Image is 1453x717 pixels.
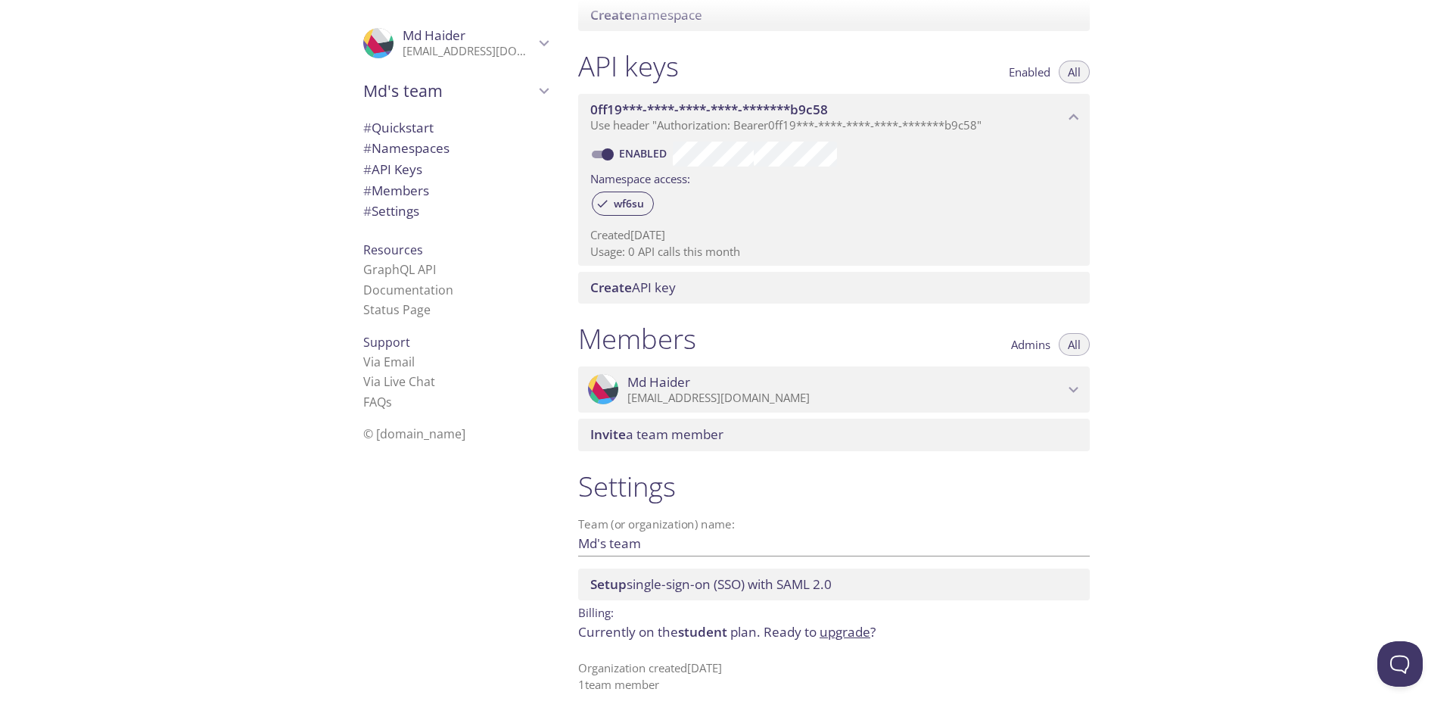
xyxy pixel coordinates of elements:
[617,146,673,161] a: Enabled
[363,202,419,220] span: Settings
[578,419,1090,450] div: Invite a team member
[363,282,453,298] a: Documentation
[590,244,1078,260] p: Usage: 0 API calls this month
[351,201,560,222] div: Team Settings
[351,180,560,201] div: Members
[386,394,392,410] span: s
[1059,61,1090,83] button: All
[578,322,696,356] h1: Members
[363,301,431,318] a: Status Page
[351,117,560,139] div: Quickstart
[363,119,372,136] span: #
[590,575,627,593] span: Setup
[578,622,1090,642] p: Currently on the plan.
[403,26,465,44] span: Md Haider
[578,272,1090,304] div: Create API Key
[1000,61,1059,83] button: Enabled
[627,374,690,391] span: Md Haider
[1002,333,1059,356] button: Admins
[578,49,679,83] h1: API keys
[578,569,1090,600] div: Setup SSO
[351,159,560,180] div: API Keys
[351,138,560,159] div: Namespaces
[363,139,372,157] span: #
[590,426,626,443] span: Invite
[578,366,1090,413] div: Md Haider
[403,44,534,59] p: [EMAIL_ADDRESS][DOMAIN_NAME]
[590,279,676,296] span: API key
[363,334,410,351] span: Support
[363,182,372,199] span: #
[590,279,632,296] span: Create
[363,80,534,101] span: Md's team
[820,623,870,641] a: upgrade
[578,600,1090,622] p: Billing:
[590,227,1078,243] p: Created [DATE]
[363,161,372,178] span: #
[578,519,736,530] label: Team (or organization) name:
[363,202,372,220] span: #
[678,623,727,641] span: student
[590,426,723,443] span: a team member
[627,391,1064,406] p: [EMAIL_ADDRESS][DOMAIN_NAME]
[363,242,423,258] span: Resources
[1059,333,1090,356] button: All
[1377,641,1423,687] iframe: Help Scout Beacon - Open
[363,373,435,390] a: Via Live Chat
[590,167,690,189] label: Namespace access:
[363,182,429,199] span: Members
[351,18,560,68] div: Md Haider
[578,469,1090,503] h1: Settings
[764,623,876,641] span: Ready to ?
[363,119,434,136] span: Quickstart
[351,71,560,111] div: Md's team
[578,660,1090,693] p: Organization created [DATE] 1 team member
[363,354,415,370] a: Via Email
[363,161,422,178] span: API Keys
[605,197,653,210] span: wf6su
[363,426,465,442] span: © [DOMAIN_NAME]
[590,575,832,593] span: single-sign-on (SSO) with SAML 2.0
[592,192,654,216] div: wf6su
[363,261,436,278] a: GraphQL API
[363,394,392,410] a: FAQ
[363,139,450,157] span: Namespaces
